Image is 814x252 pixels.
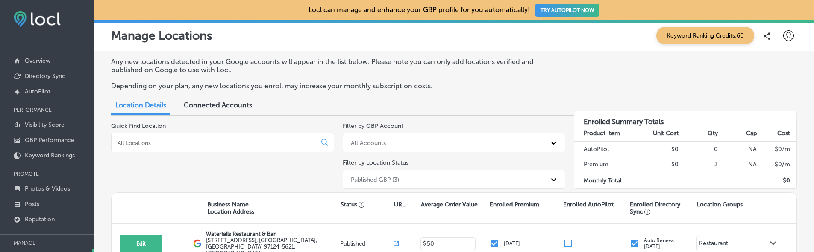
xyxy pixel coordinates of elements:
[644,238,675,249] p: Auto Renew: [DATE]
[656,27,754,44] span: Keyword Ranking Credits: 60
[563,201,614,208] p: Enrolled AutoPilot
[640,126,679,142] th: Unit Cost
[535,4,599,17] button: TRY AUTOPILOT NOW
[421,201,478,208] p: Average Order Value
[490,201,539,208] p: Enrolled Premium
[25,121,65,128] p: Visibility Score
[25,152,75,159] p: Keyword Rankings
[679,126,718,142] th: Qty
[115,101,166,109] span: Location Details
[117,139,314,147] input: All Locations
[341,201,394,208] p: Status
[718,126,758,142] th: Cap
[757,157,796,173] td: $ 0 /m
[351,139,386,146] div: All Accounts
[25,185,70,192] p: Photos & Videos
[574,173,640,188] td: Monthly Total
[679,141,718,157] td: 0
[423,240,426,246] p: $
[111,122,166,130] label: Quick Find Location
[757,173,796,188] td: $ 0
[111,58,557,74] p: Any new locations detected in your Google accounts will appear in the list below. Please note you...
[343,159,408,166] label: Filter by Location Status
[111,29,212,43] p: Manage Locations
[184,101,252,109] span: Connected Accounts
[14,11,61,27] img: fda3e92497d09a02dc62c9cd864e3231.png
[584,130,620,137] strong: Product Item
[193,239,202,248] img: logo
[25,200,39,208] p: Posts
[699,240,728,249] div: Restaurant
[757,126,796,142] th: Cost
[351,176,399,183] div: Published GBP (3)
[640,157,679,173] td: $0
[718,141,758,157] td: NA
[206,231,338,237] p: Waterfalls Restaurant & Bar
[697,201,743,208] p: Location Groups
[574,157,640,173] td: Premium
[630,201,692,215] p: Enrolled Directory Sync
[757,141,796,157] td: $ 0 /m
[640,141,679,157] td: $0
[679,157,718,173] td: 3
[574,141,640,157] td: AutoPilot
[394,201,405,208] p: URL
[207,201,254,215] p: Business Name Location Address
[25,72,65,80] p: Directory Sync
[25,136,74,144] p: GBP Performance
[574,111,796,126] h3: Enrolled Summary Totals
[340,240,394,247] p: Published
[111,82,557,90] p: Depending on your plan, any new locations you enroll may increase your monthly subscription costs.
[25,88,50,95] p: AutoPilot
[718,157,758,173] td: NA
[504,240,520,246] p: [DATE]
[25,57,50,64] p: Overview
[343,122,403,130] label: Filter by GBP Account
